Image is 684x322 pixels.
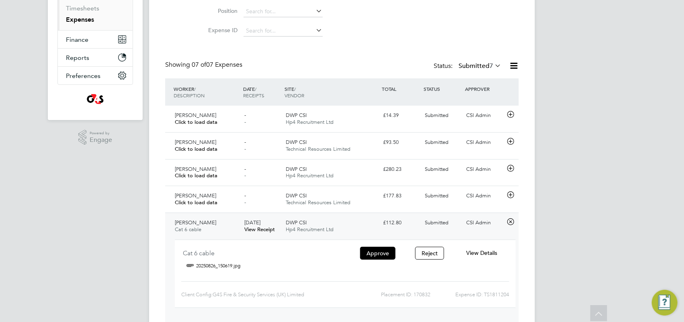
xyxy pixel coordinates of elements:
label: Submitted [459,62,501,70]
span: DWP CSI [286,112,307,119]
span: [DATE] [244,219,260,226]
span: DWP CSI [286,219,307,226]
span: View Details [466,249,497,256]
a: Powered byEngage [78,130,113,145]
span: Hp4 Recruitment Ltd [286,119,334,125]
div: CSI Admin [463,136,505,149]
span: - [244,192,246,199]
span: Powered by [90,130,112,137]
button: Reports [58,49,133,66]
span: Technical Resources Limited [286,146,350,152]
button: Reject [415,247,444,260]
div: £14.39 [380,109,422,122]
span: VENDOR [285,92,304,98]
div: £93.50 [380,136,422,149]
button: Finance [58,31,133,48]
div: Showing [165,61,244,69]
span: [PERSON_NAME] [175,219,216,226]
div: SITE [283,82,380,103]
span: DWP CSI [286,166,307,172]
span: DWP CSI [286,139,307,146]
span: RECEIPTS [243,92,264,98]
img: g4sssuk-logo-retina.png [85,93,106,106]
span: Finance [66,36,88,43]
a: Go to home page [57,93,133,106]
span: Technical Resources Limited [286,199,350,206]
span: 7 [489,62,493,70]
div: £177.83 [380,189,422,203]
a: Expenses [66,16,94,23]
span: [PERSON_NAME] [175,192,216,199]
span: [PERSON_NAME] [175,139,216,146]
div: Cat 6 cable [183,246,352,260]
input: Search for... [244,25,323,37]
span: - [244,139,246,146]
div: STATUS [422,82,463,96]
div: Client Config: [181,288,326,301]
span: Submitted [425,139,448,146]
div: CSI Admin [463,109,505,122]
button: Engage Resource Center [652,290,678,316]
div: Expense ID: TS1811204 [430,288,509,301]
span: - [244,119,246,125]
span: - [244,112,246,119]
div: TOTAL [380,82,422,96]
span: - [244,199,246,206]
label: Position [202,7,238,14]
a: View Receipt [244,226,275,233]
span: Hp4 Recruitment Ltd [286,172,334,179]
div: CSI Admin [463,189,505,203]
div: CSI Admin [463,163,505,176]
span: Hp4 Recruitment Ltd [286,226,334,233]
span: Click to load data [175,199,217,206]
button: Preferences [58,67,133,84]
div: Placement ID: 170832 [326,288,430,301]
span: [PERSON_NAME] [175,166,216,172]
div: WORKER [172,82,241,103]
button: Approve [360,247,395,260]
span: [PERSON_NAME] [175,112,216,119]
span: Reports [66,54,89,62]
div: £112.80 [380,216,422,230]
span: - [244,172,246,179]
span: - [244,146,246,152]
span: Submitted [425,219,448,226]
label: Expense ID [202,27,238,34]
a: 20250826_150619.jpg [196,260,240,272]
span: G4S Fire & Security Services (UK) Limited [213,291,304,297]
div: APPROVER [463,82,505,96]
span: Cat 6 cable [175,226,201,233]
span: Submitted [425,166,448,172]
a: Timesheets [66,4,99,12]
input: Search for... [244,6,323,17]
div: CSI Admin [463,216,505,230]
span: DWP CSI [286,192,307,199]
span: Preferences [66,72,100,80]
span: / [255,86,256,92]
span: Click to load data [175,119,217,125]
span: Click to load data [175,172,217,179]
span: Submitted [425,192,448,199]
span: / [294,86,296,92]
div: Status: [434,61,503,72]
span: 07 Expenses [192,61,242,69]
span: DESCRIPTION [174,92,205,98]
span: - [244,166,246,172]
span: Submitted [425,112,448,119]
span: 07 of [192,61,206,69]
div: £280.23 [380,163,422,176]
span: Engage [90,137,112,144]
span: Click to load data [175,146,217,152]
span: / [194,86,196,92]
div: DATE [241,82,283,103]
